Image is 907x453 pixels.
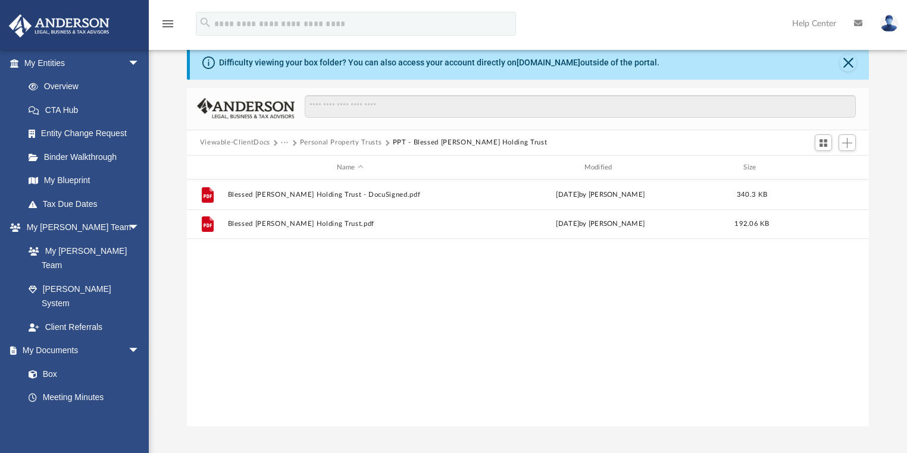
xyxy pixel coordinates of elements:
[281,137,289,148] button: ···
[17,75,158,99] a: Overview
[305,95,856,118] input: Search files and folders
[161,17,175,31] i: menu
[737,191,767,198] span: 340.3 KB
[8,51,158,75] a: My Entitiesarrow_drop_down
[880,15,898,32] img: User Pic
[128,51,152,75] span: arrow_drop_down
[477,162,723,173] div: Modified
[8,339,152,363] a: My Documentsarrow_drop_down
[17,386,152,410] a: Meeting Minutes
[728,162,775,173] div: Size
[734,221,769,228] span: 192.06 KB
[5,14,113,37] img: Anderson Advisors Platinum Portal
[17,98,158,122] a: CTA Hub
[17,122,158,146] a: Entity Change Request
[393,137,548,148] button: PPT - Blessed [PERSON_NAME] Holding Trust
[128,339,152,363] span: arrow_drop_down
[17,362,146,386] a: Box
[227,191,473,199] button: Blessed [PERSON_NAME] Holding Trust - DocuSigned.pdf
[478,219,723,230] div: [DATE] by [PERSON_NAME]
[815,134,833,151] button: Switch to Grid View
[517,58,580,67] a: [DOMAIN_NAME]
[17,409,146,433] a: Forms Library
[840,55,856,71] button: Close
[17,192,158,216] a: Tax Due Dates
[200,137,270,148] button: Viewable-ClientDocs
[219,56,659,69] div: Difficulty viewing your box folder? You can also access your account directly on outside of the p...
[227,221,473,228] button: Blessed [PERSON_NAME] Holding Trust.pdf
[478,190,723,200] div: [DATE] by [PERSON_NAME]
[128,216,152,240] span: arrow_drop_down
[192,162,221,173] div: id
[17,277,152,315] a: [PERSON_NAME] System
[300,137,382,148] button: Personal Property Trusts
[199,16,212,29] i: search
[161,23,175,31] a: menu
[17,169,152,193] a: My Blueprint
[17,239,146,277] a: My [PERSON_NAME] Team
[839,134,856,151] button: Add
[17,145,158,169] a: Binder Walkthrough
[781,162,864,173] div: id
[187,180,870,426] div: grid
[227,162,472,173] div: Name
[8,216,152,240] a: My [PERSON_NAME] Teamarrow_drop_down
[17,315,152,339] a: Client Referrals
